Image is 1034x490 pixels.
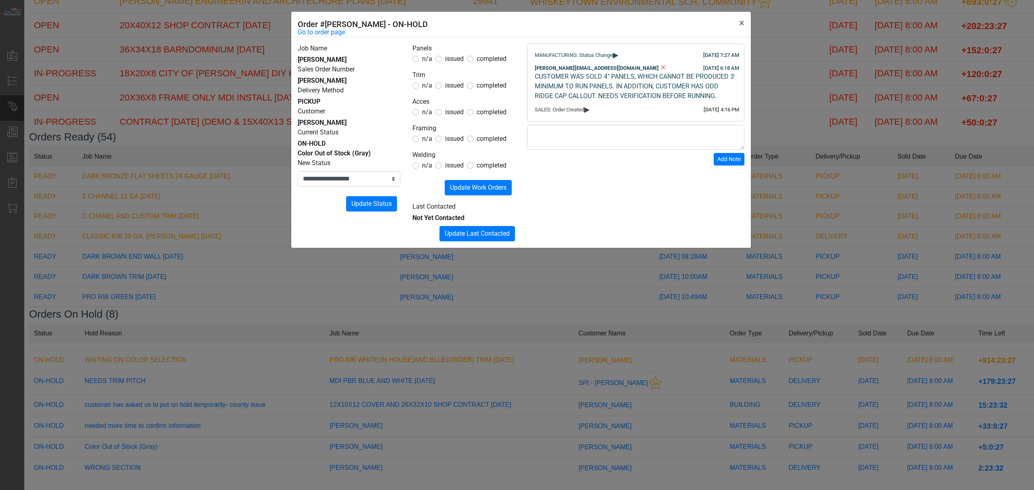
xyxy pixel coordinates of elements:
span: completed [477,55,506,63]
span: ▸ [613,52,618,57]
span: completed [477,161,506,169]
label: Current Status [298,128,338,137]
label: New Status [298,158,330,168]
div: [DATE] 7:27 AM [703,51,739,59]
div: ON-HOLD [298,139,400,149]
span: [PERSON_NAME][EMAIL_ADDRESS][DOMAIN_NAME] [535,65,659,71]
label: Last Contacted [412,202,456,211]
div: CUSTOMER WAS SOLD 4" PANELS, WHICH CANNOT BE PRODUCED 3' MINIMUM TO RUN PANELS. IN ADDITION, CUST... [535,72,737,101]
span: n/a [422,108,432,116]
legend: Framing [412,124,515,134]
legend: Panels [412,44,515,54]
button: Update Work Orders [445,180,512,195]
span: completed [477,135,506,142]
span: Not Yet Contacted [412,214,464,222]
div: [DATE] 4:16 PM [704,106,739,114]
legend: Acces [412,97,515,107]
div: MANUFACTURING: Status Change [535,51,737,59]
div: [PERSON_NAME] [298,76,400,86]
a: Go to order page [298,27,345,37]
button: Update Status [346,196,397,211]
span: n/a [422,55,432,63]
label: Customer [298,107,325,116]
span: issued [445,55,464,63]
span: Update Status [351,200,392,207]
legend: Trim [412,70,515,81]
span: completed [477,108,506,116]
span: n/a [422,135,432,142]
div: [PERSON_NAME] [298,118,400,128]
label: Job Name [298,44,327,53]
span: n/a [422,82,432,89]
button: Update Last Contacted [439,226,515,241]
span: completed [477,82,506,89]
span: issued [445,108,464,116]
button: Add Note [714,153,744,165]
span: ▸ [584,107,590,112]
div: Color Out of Stock (Gray) [298,149,400,158]
span: Add Note [717,156,741,162]
label: Delivery Method [298,86,344,95]
div: SALES: Order Created [535,106,737,114]
span: issued [445,135,464,142]
button: Close [733,12,751,34]
h5: Order #[PERSON_NAME] - ON-HOLD [298,18,428,30]
span: Update Work Orders [450,184,506,191]
div: PICKUP [298,97,400,107]
span: issued [445,161,464,169]
div: [DATE] 6:18 AM [703,64,739,72]
span: n/a [422,161,432,169]
legend: Welding [412,150,515,161]
label: Sales Order Number [298,65,355,74]
span: [PERSON_NAME] [298,56,347,63]
span: issued [445,82,464,89]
